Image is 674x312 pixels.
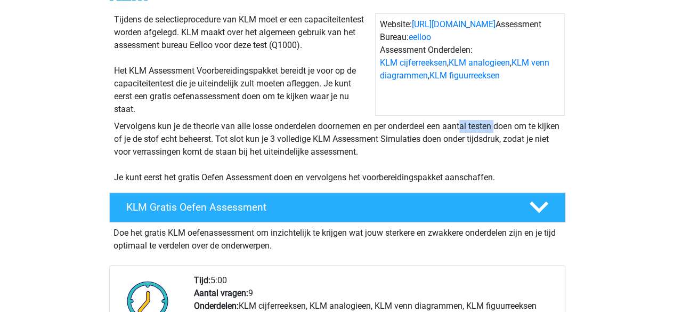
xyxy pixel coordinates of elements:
div: Tijdens de selectieprocedure van KLM moet er een capaciteitentest worden afgelegd. KLM maakt over... [110,13,375,116]
a: KLM Gratis Oefen Assessment [105,193,570,222]
a: eelloo [409,32,431,42]
b: Aantal vragen: [194,288,248,298]
a: KLM venn diagrammen [380,58,549,81]
a: [URL][DOMAIN_NAME] [412,19,496,29]
b: Tijd: [194,275,210,285]
div: Doe het gratis KLM oefenassessment om inzichtelijk te krijgen wat jouw sterkere en zwakkere onder... [109,222,565,252]
h4: KLM Gratis Oefen Assessment [126,201,512,213]
b: Onderdelen: [194,301,239,311]
a: KLM analogieen [449,58,510,68]
div: Vervolgens kun je de theorie van alle losse onderdelen doornemen en per onderdeel een aantal test... [110,120,565,184]
a: KLM cijferreeksen [380,58,447,68]
a: KLM figuurreeksen [429,70,500,81]
div: Website: Assessment Bureau: Assessment Onderdelen: , , , [375,13,565,116]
